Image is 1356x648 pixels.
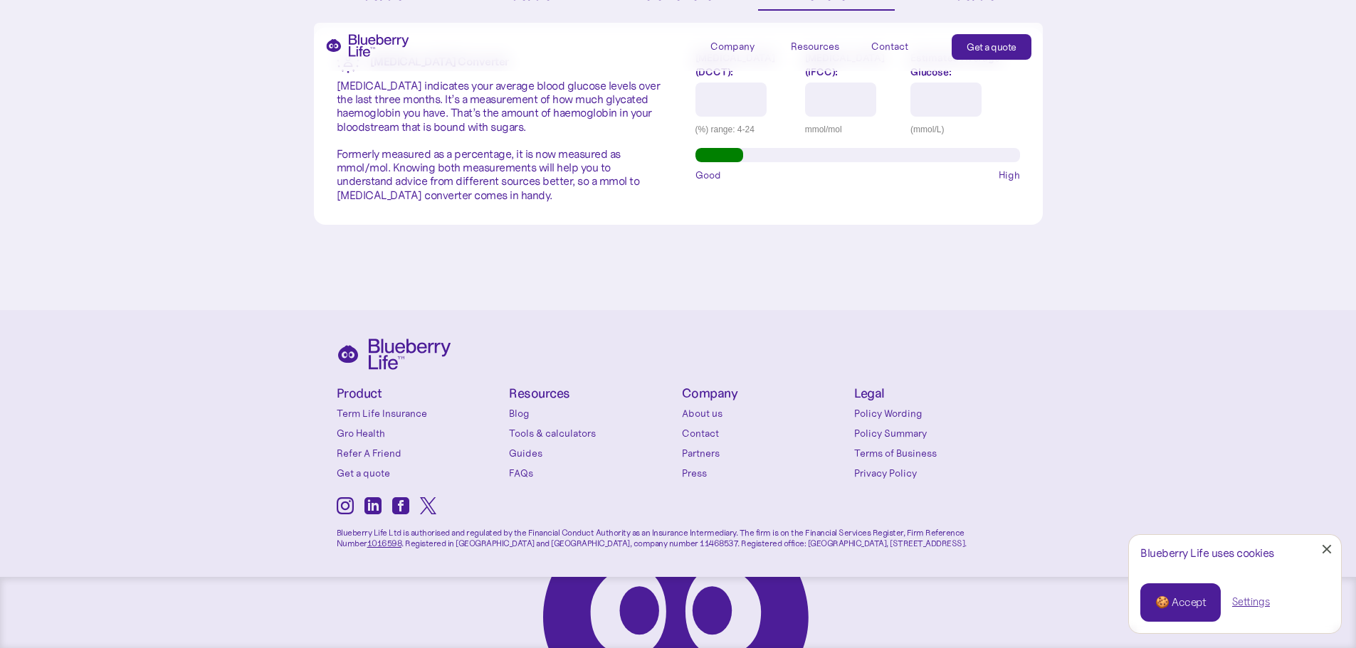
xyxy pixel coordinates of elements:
a: Blog [509,406,675,420]
p: Blueberry Life Ltd is authorised and regulated by the Financial Conduct Authority as an Insurance... [337,518,1020,548]
a: Partners [682,446,848,460]
span: High [999,168,1020,182]
a: Terms of Business [854,446,1020,460]
span: Good [695,168,721,182]
a: Contact [871,34,935,58]
div: Contact [871,41,908,53]
div: mmol/mol [805,122,900,137]
div: (mmol/L) [910,122,1019,137]
a: Tools & calculators [509,426,675,440]
a: Get a quote [952,34,1031,60]
div: Blueberry Life uses cookies [1140,546,1330,560]
div: (%) range: 4-24 [695,122,794,137]
a: Contact [682,426,848,440]
h4: Product [337,387,503,400]
a: Policy Wording [854,406,1020,420]
a: FAQs [509,466,675,480]
a: home [325,34,409,57]
div: Get a quote [967,40,1016,54]
a: Close Cookie Popup [1313,535,1341,563]
a: Guides [509,446,675,460]
a: Privacy Policy [854,466,1020,480]
h4: Resources [509,387,675,400]
div: Close Cookie Popup [1327,549,1328,550]
a: Refer A Friend [337,446,503,460]
a: Press [682,466,848,480]
a: Get a quote [337,466,503,480]
h4: Company [682,387,848,400]
h4: Legal [854,387,1020,400]
div: Resources [791,41,839,53]
a: 1016598 [367,538,402,548]
div: Resources [791,34,855,58]
a: Settings [1232,595,1270,610]
div: 🍪 Accept [1155,595,1206,610]
a: Policy Summary [854,426,1020,440]
a: 🍪 Accept [1140,583,1221,622]
div: Company [710,34,774,58]
p: [MEDICAL_DATA] indicates your average blood glucose levels over the last three months. It’s a mea... [337,79,661,202]
a: Term Life Insurance [337,406,503,420]
div: Company [710,41,755,53]
a: About us [682,406,848,420]
a: Gro Health [337,426,503,440]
